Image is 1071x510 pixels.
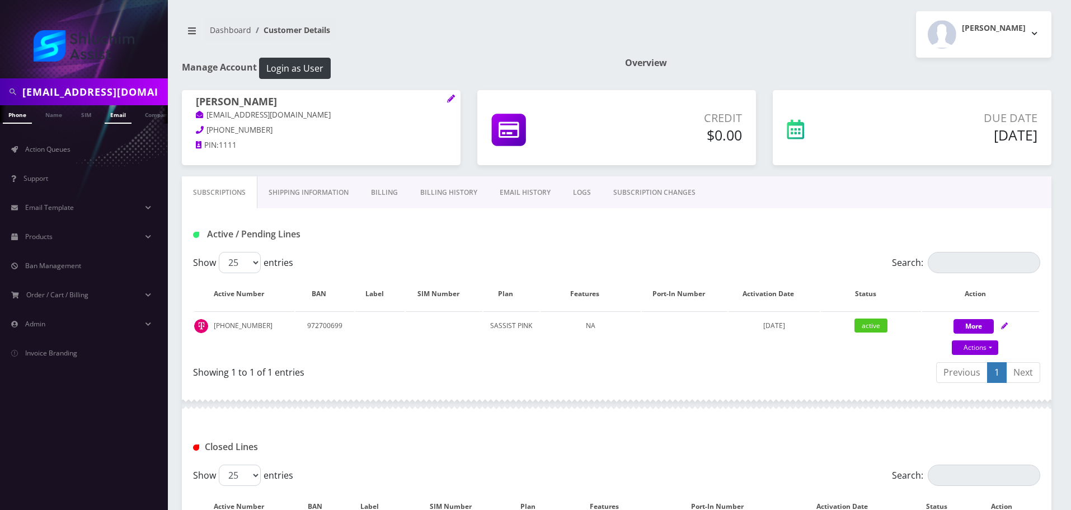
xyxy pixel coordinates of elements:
th: Label: activate to sort column ascending [355,278,405,310]
a: Login as User [257,61,331,73]
input: Search in Company [22,81,165,102]
span: Admin [25,319,45,329]
a: Actions [952,340,998,355]
h1: Closed Lines [193,442,464,452]
button: [PERSON_NAME] [916,11,1051,58]
button: Login as User [259,58,331,79]
td: 972700699 [295,311,354,357]
h5: [DATE] [876,127,1037,143]
a: Name [40,105,68,123]
label: Show entries [193,465,293,486]
div: Showing 1 to 1 of 1 entries [193,361,608,379]
a: Subscriptions [182,176,257,209]
span: Order / Cart / Billing [26,290,88,300]
a: Previous [936,362,988,383]
span: Action Queues [25,144,71,154]
th: BAN: activate to sort column ascending [295,278,354,310]
p: Due Date [876,110,1037,127]
th: Features: activate to sort column ascending [541,278,641,310]
input: Search: [928,465,1040,486]
a: 1 [987,362,1007,383]
nav: breadcrumb [182,18,608,50]
span: [PHONE_NUMBER] [206,125,273,135]
a: Billing History [409,176,488,209]
th: Plan: activate to sort column ascending [483,278,539,310]
input: Search: [928,252,1040,273]
select: Showentries [219,465,261,486]
td: [PHONE_NUMBER] [194,311,294,357]
span: Email Template [25,203,74,212]
span: Invoice Branding [25,348,77,358]
a: EMAIL HISTORY [488,176,562,209]
img: t_img.png [194,319,208,333]
th: Active Number: activate to sort column ascending [194,278,294,310]
p: Credit [603,110,742,127]
td: SASSIST PINK [483,311,539,357]
a: Email [105,105,131,124]
a: [EMAIL_ADDRESS][DOMAIN_NAME] [196,110,331,121]
a: Billing [360,176,409,209]
img: Active / Pending Lines [193,232,199,238]
img: Closed Lines [193,445,199,451]
td: NA [541,311,641,357]
th: Status: activate to sort column ascending [821,278,921,310]
span: 1111 [219,140,237,150]
label: Show entries [193,252,293,273]
span: Support [24,174,48,183]
span: active [854,319,887,333]
a: Dashboard [210,25,251,35]
button: More [953,319,994,334]
a: SUBSCRIPTION CHANGES [602,176,707,209]
a: Next [1006,362,1040,383]
h2: [PERSON_NAME] [962,24,1026,33]
h1: [PERSON_NAME] [196,96,447,109]
a: Shipping Information [257,176,360,209]
span: Products [25,232,53,241]
th: SIM Number: activate to sort column ascending [406,278,482,310]
img: Shluchim Assist [34,30,134,62]
label: Search: [892,252,1040,273]
h5: $0.00 [603,127,742,143]
h1: Overview [625,58,1051,68]
label: Search: [892,465,1040,486]
a: SIM [76,105,97,123]
a: Company [139,105,177,123]
li: Customer Details [251,24,330,36]
span: [DATE] [763,321,785,330]
h1: Manage Account [182,58,608,79]
th: Port-In Number: activate to sort column ascending [642,278,727,310]
span: Ban Management [25,261,81,270]
a: Phone [3,105,32,124]
th: Activation Date: activate to sort column ascending [729,278,820,310]
a: LOGS [562,176,602,209]
select: Showentries [219,252,261,273]
h1: Active / Pending Lines [193,229,464,240]
a: PIN: [196,140,219,151]
th: Action: activate to sort column ascending [922,278,1039,310]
